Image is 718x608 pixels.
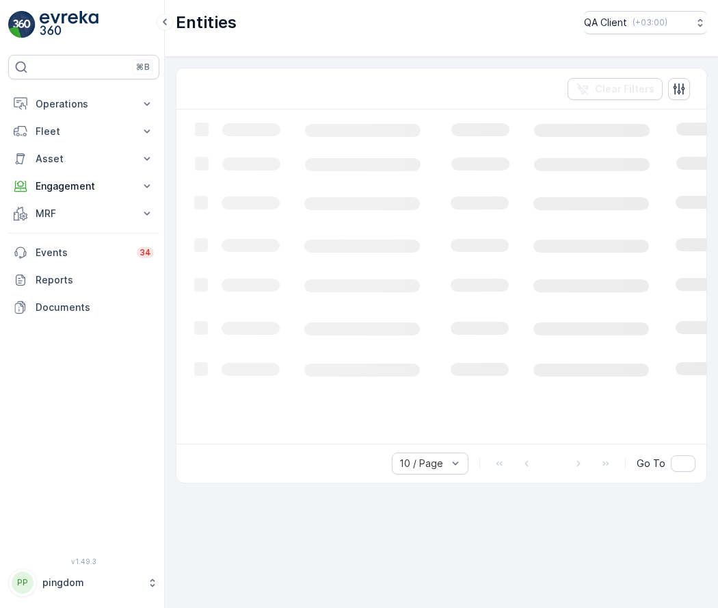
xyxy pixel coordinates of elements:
button: Fleet [8,118,159,145]
p: Clear Filters [595,82,654,96]
span: v 1.49.3 [8,557,159,566]
button: QA Client(+03:00) [584,11,707,34]
a: Documents [8,294,159,321]
img: logo [8,11,36,38]
p: Asset [36,152,132,166]
button: Asset [8,145,159,173]
p: MRF [36,207,132,220]
div: PP [12,572,34,594]
img: logo_light-DOdMpM7g.png [40,11,98,38]
a: Reports [8,266,159,294]
p: Events [36,246,129,259]
button: Operations [8,90,159,118]
p: Fleet [36,125,132,138]
button: Clear Filters [568,78,663,100]
a: Events34 [8,239,159,266]
button: PPpingdom [8,568,159,597]
p: ⌘B [136,62,150,73]
button: Engagement [8,173,159,200]
span: Go To [637,457,665,470]
p: Engagement [36,179,132,193]
button: MRF [8,200,159,227]
p: 34 [139,247,151,258]
p: Documents [36,301,154,314]
p: ( +03:00 ) [633,17,667,28]
p: pingdom [42,576,140,590]
p: Operations [36,97,132,111]
p: QA Client [584,16,627,29]
p: Entities [176,12,237,34]
p: Reports [36,273,154,287]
